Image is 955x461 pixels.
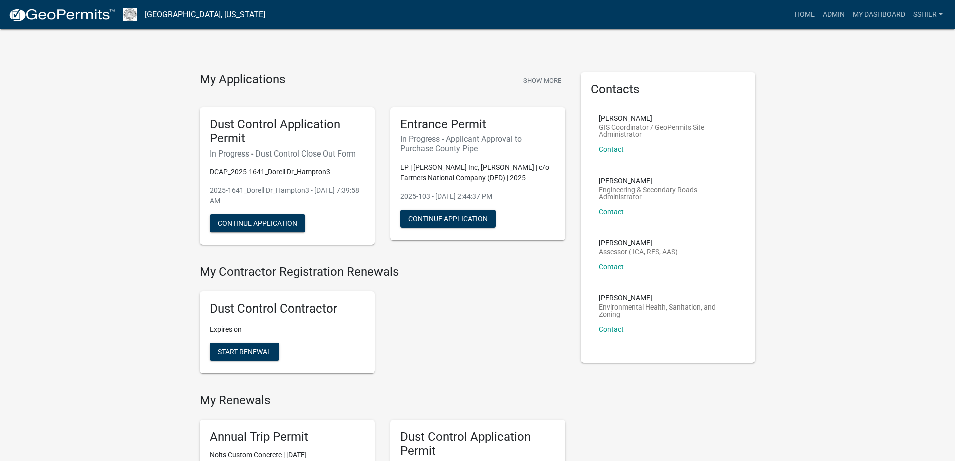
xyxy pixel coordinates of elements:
h5: Dust Control Application Permit [210,117,365,146]
h5: Contacts [591,82,746,97]
h5: Annual Trip Permit [210,430,365,444]
a: Contact [599,263,624,271]
h5: Dust Control Contractor [210,301,365,316]
p: EP | [PERSON_NAME] Inc, [PERSON_NAME] | c/o Farmers National Company (DED) | 2025 [400,162,555,183]
button: Start Renewal [210,343,279,361]
h4: My Renewals [200,393,565,408]
p: Engineering & Secondary Roads Administrator [599,186,738,200]
button: Show More [519,72,565,89]
p: 2025-1641_Dorell Dr_Hampton3 - [DATE] 7:39:58 AM [210,185,365,206]
a: Contact [599,208,624,216]
p: Expires on [210,324,365,335]
button: Continue Application [210,214,305,232]
p: DCAP_2025-1641_Dorell Dr_Hampton3 [210,167,365,177]
a: Contact [599,145,624,153]
h6: In Progress - Applicant Approval to Purchase County Pipe [400,134,555,153]
a: sshier [909,5,947,24]
p: 2025-103 - [DATE] 2:44:37 PM [400,191,555,202]
span: Start Renewal [218,347,271,355]
p: [PERSON_NAME] [599,115,738,122]
wm-registration-list-section: My Contractor Registration Renewals [200,265,565,381]
button: Continue Application [400,210,496,228]
p: [PERSON_NAME] [599,294,738,301]
h5: Dust Control Application Permit [400,430,555,459]
p: Assessor ( ICA, RES, AAS) [599,248,678,255]
h6: In Progress - Dust Control Close Out Form [210,149,365,159]
p: Environmental Health, Sanitation, and Zoning [599,303,738,318]
h4: My Contractor Registration Renewals [200,265,565,279]
h4: My Applications [200,72,285,87]
p: GIS Coordinator / GeoPermits Site Administrator [599,124,738,138]
h5: Entrance Permit [400,117,555,132]
img: Franklin County, Iowa [123,8,137,21]
p: Nolts Custom Concrete | [DATE] [210,450,365,460]
a: [GEOGRAPHIC_DATA], [US_STATE] [145,6,265,23]
a: Home [791,5,819,24]
p: [PERSON_NAME] [599,177,738,184]
p: [PERSON_NAME] [599,239,678,246]
a: Admin [819,5,849,24]
a: Contact [599,325,624,333]
a: My Dashboard [849,5,909,24]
